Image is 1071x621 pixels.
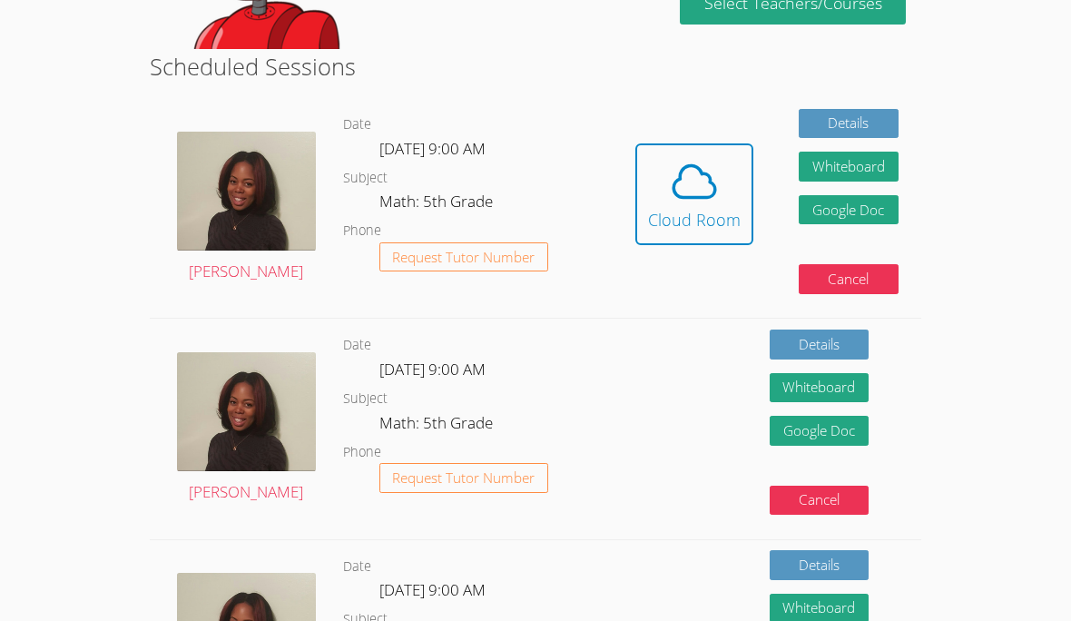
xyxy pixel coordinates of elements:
a: Details [799,110,899,140]
span: [DATE] 9:00 AM [379,360,486,380]
dd: Math: 5th Grade [379,190,496,221]
button: Cancel [799,265,899,295]
dt: Date [343,335,371,358]
button: Cloud Room [635,144,753,246]
span: [DATE] 9:00 AM [379,580,486,601]
dt: Subject [343,389,388,411]
h2: Scheduled Sessions [150,50,921,84]
button: Cancel [770,487,870,517]
dt: Phone [343,442,381,465]
button: Request Tutor Number [379,243,549,273]
button: Whiteboard [799,153,899,182]
dt: Date [343,557,371,579]
a: Details [770,551,870,581]
a: Google Doc [799,196,899,226]
span: Request Tutor Number [392,251,535,265]
button: Whiteboard [770,374,870,404]
a: Google Doc [770,417,870,447]
dd: Math: 5th Grade [379,411,496,442]
a: [PERSON_NAME] [177,133,315,286]
span: [DATE] 9:00 AM [379,139,486,160]
span: Request Tutor Number [392,472,535,486]
dt: Date [343,114,371,137]
a: [PERSON_NAME] [177,353,315,507]
a: Details [770,330,870,360]
img: kiyah_headshot.jpg [177,353,315,472]
div: Cloud Room [648,208,741,233]
dt: Subject [343,168,388,191]
img: kiyah_headshot.jpg [177,133,315,251]
button: Request Tutor Number [379,464,549,494]
dt: Phone [343,221,381,243]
